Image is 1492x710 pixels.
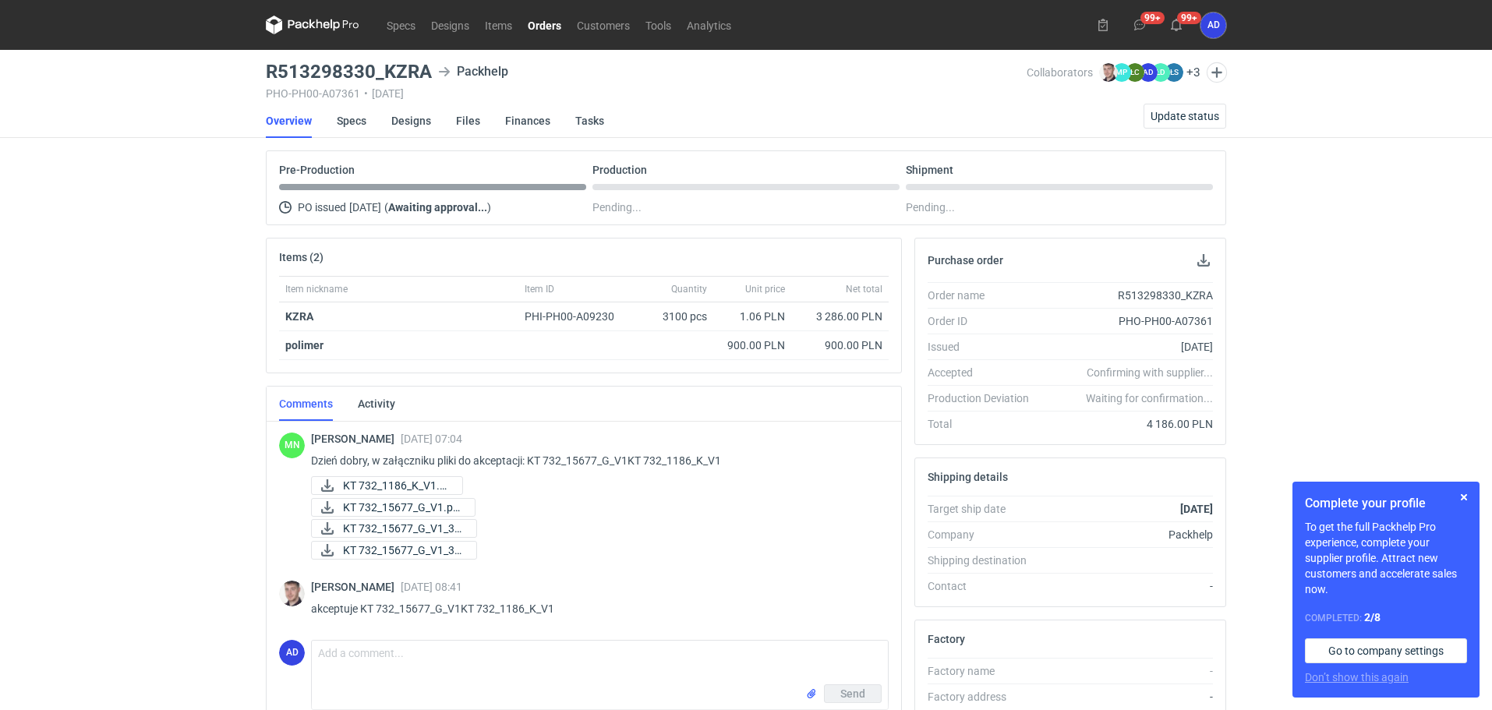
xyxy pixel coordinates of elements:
span: Pending... [592,198,642,217]
strong: polimer [285,339,324,351]
div: Contact [928,578,1041,594]
button: 99+ [1127,12,1152,37]
img: Maciej Sikora [279,581,305,606]
div: Order ID [928,313,1041,329]
span: Update status [1151,111,1219,122]
div: Factory address [928,689,1041,705]
span: Net total [846,283,882,295]
a: Tools [638,16,679,34]
div: Małgorzata Nowotna [279,433,305,458]
div: Issued [928,339,1041,355]
a: Comments [279,387,333,421]
figcaption: ŁD [1151,63,1170,82]
div: Completed: [1305,609,1467,626]
a: Specs [379,16,423,34]
div: PHO-PH00-A07361 [1041,313,1213,329]
strong: [DATE] [1180,503,1213,515]
p: Pre-Production [279,164,355,176]
div: - [1041,578,1213,594]
a: Overview [266,104,312,138]
p: Dzień dobry, w załączniku pliki do akceptacji: KT 732_15677_G_V1KT 732_1186_K_V1 [311,451,876,470]
span: KT 732_15677_G_V1_3D... [343,520,464,537]
strong: KZRA [285,310,313,323]
div: Accepted [928,365,1041,380]
div: 1.06 PLN [719,309,785,324]
div: Company [928,527,1041,542]
h3: R513298330_KZRA [266,62,432,81]
a: KT 732_15677_G_V1_3D... [311,541,477,560]
span: [DATE] 08:41 [401,581,462,593]
h2: Purchase order [928,254,1003,267]
div: Order name [928,288,1041,303]
p: To get the full Packhelp Pro experience, complete your supplier profile. Attract new customers an... [1305,519,1467,597]
button: +3 [1186,65,1200,79]
img: Maciej Sikora [1099,63,1118,82]
div: PHI-PH00-A09230 [525,309,629,324]
figcaption: AD [1139,63,1158,82]
p: Shipment [906,164,953,176]
a: Tasks [575,104,604,138]
div: 4 186.00 PLN [1041,416,1213,432]
button: 99+ [1164,12,1189,37]
p: akceptuje KT 732_15677_G_V1KT 732_1186_K_V1 [311,599,876,618]
span: KT 732_1186_K_V1.pdf [343,477,450,494]
a: Designs [423,16,477,34]
a: Finances [505,104,550,138]
span: Item ID [525,283,554,295]
div: Factory name [928,663,1041,679]
a: KT 732_1186_K_V1.pdf [311,476,463,495]
div: PO issued [279,198,586,217]
div: - [1041,689,1213,705]
h2: Factory [928,633,965,645]
figcaption: AD [279,640,305,666]
a: KT 732_15677_G_V1_3D... [311,519,477,538]
a: Files [456,104,480,138]
button: Update status [1144,104,1226,129]
div: Anita Dolczewska [1200,12,1226,38]
h2: Items (2) [279,251,324,263]
div: 900.00 PLN [719,337,785,353]
button: AD [1200,12,1226,38]
div: PHO-PH00-A07361 [DATE] [266,87,1027,100]
div: Pending... [906,198,1213,217]
div: KT 732_15677_G_V1_3D.JPG [311,541,467,560]
a: Orders [520,16,569,34]
span: Item nickname [285,283,348,295]
a: Go to company settings [1305,638,1467,663]
div: 900.00 PLN [797,337,882,353]
div: R513298330_KZRA [1041,288,1213,303]
button: Don’t show this again [1305,669,1409,685]
figcaption: MN [279,433,305,458]
span: [DATE] [349,198,381,217]
div: Packhelp [438,62,508,81]
strong: Awaiting approval... [388,201,487,214]
div: KT 732_15677_G_V1_3D ruch.pdf [311,519,467,538]
span: Collaborators [1027,66,1093,79]
div: Anita Dolczewska [279,640,305,666]
span: • [364,87,368,100]
button: Edit collaborators [1207,62,1227,83]
div: Production Deviation [928,390,1041,406]
em: Confirming with supplier... [1087,366,1213,379]
div: 3 286.00 PLN [797,309,882,324]
span: Send [840,688,865,699]
strong: 2 / 8 [1364,611,1381,623]
p: Production [592,164,647,176]
span: KT 732_15677_G_V1.pd... [343,499,462,516]
a: Customers [569,16,638,34]
figcaption: ŁS [1165,63,1183,82]
h1: Complete your profile [1305,494,1467,513]
a: Activity [358,387,395,421]
div: [DATE] [1041,339,1213,355]
figcaption: ŁC [1126,63,1144,82]
button: Skip for now [1455,488,1473,507]
a: Items [477,16,520,34]
a: Designs [391,104,431,138]
div: Total [928,416,1041,432]
a: Specs [337,104,366,138]
div: Shipping destination [928,553,1041,568]
span: Quantity [671,283,707,295]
